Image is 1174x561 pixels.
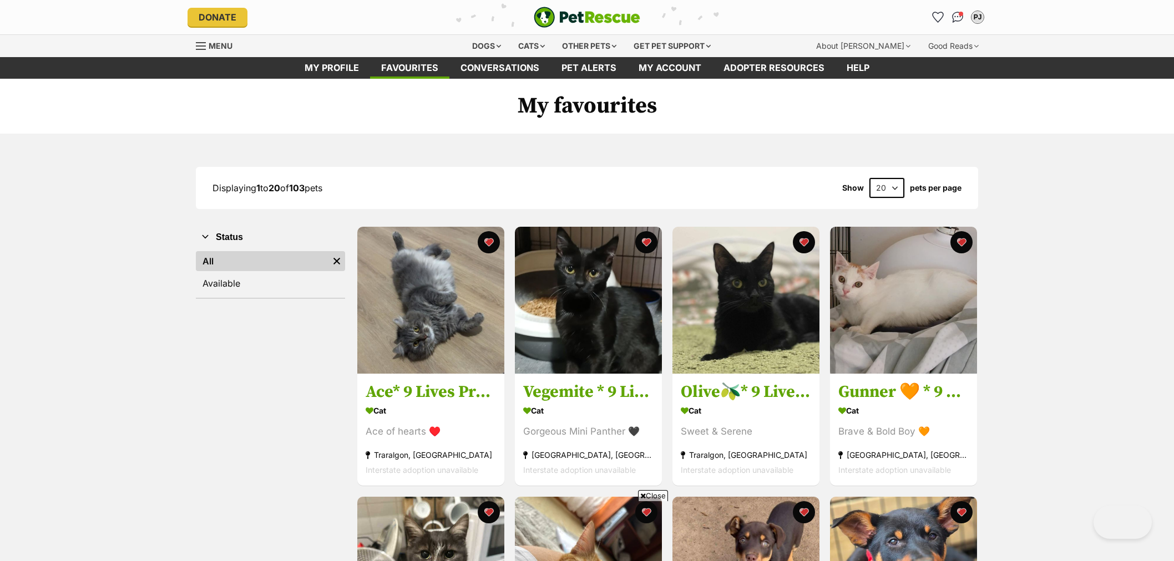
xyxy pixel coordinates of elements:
[672,227,819,374] img: Olive🫒* 9 Lives Project Rescue*
[293,57,370,79] a: My profile
[793,501,815,523] button: favourite
[672,374,819,486] a: Olive🫒* 9 Lives Project Rescue* Cat Sweet & Serene Traralgon, [GEOGRAPHIC_DATA] Interstate adopti...
[681,448,811,463] div: Traralgon, [GEOGRAPHIC_DATA]
[972,12,983,23] div: PJ
[534,7,640,28] a: PetRescue
[366,466,478,475] span: Interstate adoption unavailable
[269,182,280,193] strong: 20
[523,466,636,475] span: Interstate adoption unavailable
[554,35,624,57] div: Other pets
[830,374,977,486] a: Gunner 🧡 * 9 Lives Project Rescue* Cat Brave & Bold Boy 🧡 [GEOGRAPHIC_DATA], [GEOGRAPHIC_DATA] In...
[196,230,345,244] button: Status
[838,403,969,419] div: Cat
[534,7,640,28] img: logo-e224e6f780fb5917bec1dbf3a21bbac754714ae5b6737aabdf751b685950b380.svg
[950,231,973,253] button: favourite
[808,35,918,57] div: About [PERSON_NAME]
[838,382,969,403] h3: Gunner 🧡 * 9 Lives Project Rescue*
[920,35,986,57] div: Good Reads
[681,466,793,475] span: Interstate adoption unavailable
[515,227,662,374] img: Vegemite * 9 Lives Project Rescue*
[209,41,232,50] span: Menu
[196,251,328,271] a: All
[328,251,345,271] a: Remove filter
[838,466,951,475] span: Interstate adoption unavailable
[370,57,449,79] a: Favourites
[952,12,964,23] img: chat-41dd97257d64d25036548639549fe6c8038ab92f7586957e7f3b1b290dea8141.svg
[464,35,509,57] div: Dogs
[196,273,345,293] a: Available
[510,35,553,57] div: Cats
[357,227,504,374] img: Ace* 9 Lives Project Rescue*
[929,8,986,26] ul: Account quick links
[950,501,973,523] button: favourite
[196,249,345,298] div: Status
[681,382,811,403] h3: Olive🫒* 9 Lives Project Rescue*
[793,231,815,253] button: favourite
[385,506,789,555] iframe: Advertisement
[842,183,864,192] span: Show
[196,35,240,55] a: Menu
[366,425,496,440] div: Ace of hearts ♥️
[681,403,811,419] div: Cat
[366,403,496,419] div: Cat
[366,448,496,463] div: Traralgon, [GEOGRAPHIC_DATA]
[449,57,550,79] a: conversations
[929,8,947,26] a: Favourites
[712,57,836,79] a: Adopter resources
[366,382,496,403] h3: Ace* 9 Lives Project Rescue*
[681,425,811,440] div: Sweet & Serene
[635,231,657,253] button: favourite
[838,425,969,440] div: Brave & Bold Boy 🧡
[838,448,969,463] div: [GEOGRAPHIC_DATA], [GEOGRAPHIC_DATA]
[910,183,962,192] label: pets per page
[523,382,654,403] h3: Vegemite * 9 Lives Project Rescue*
[289,182,305,193] strong: 103
[478,231,500,253] button: favourite
[949,8,966,26] a: Conversations
[523,403,654,419] div: Cat
[836,57,880,79] a: Help
[357,374,504,486] a: Ace* 9 Lives Project Rescue* Cat Ace of hearts ♥️ Traralgon, [GEOGRAPHIC_DATA] Interstate adoptio...
[523,448,654,463] div: [GEOGRAPHIC_DATA], [GEOGRAPHIC_DATA]
[1094,506,1152,539] iframe: Help Scout Beacon - Open
[212,182,322,193] span: Displaying to of pets
[523,425,654,440] div: Gorgeous Mini Panther 🖤
[626,35,718,57] div: Get pet support
[830,227,977,374] img: Gunner 🧡 * 9 Lives Project Rescue*
[515,374,662,486] a: Vegemite * 9 Lives Project Rescue* Cat Gorgeous Mini Panther 🖤 [GEOGRAPHIC_DATA], [GEOGRAPHIC_DAT...
[628,57,712,79] a: My account
[256,182,260,193] strong: 1
[969,8,986,26] button: My account
[550,57,628,79] a: Pet alerts
[188,8,247,27] a: Donate
[638,490,668,501] span: Close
